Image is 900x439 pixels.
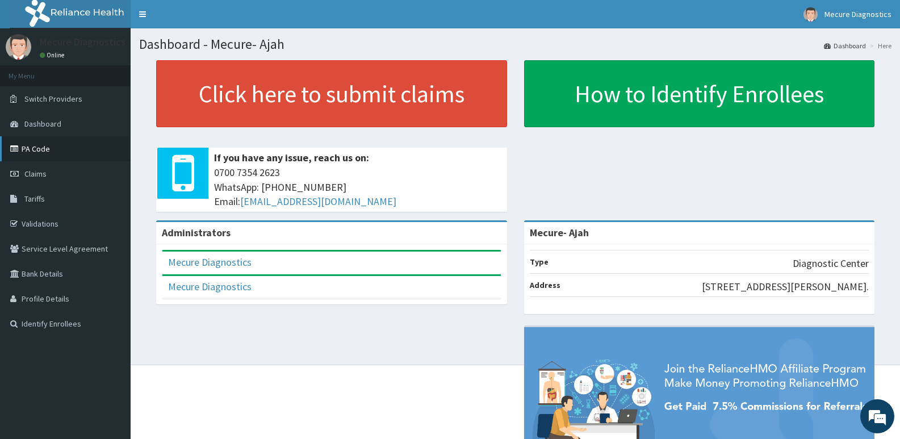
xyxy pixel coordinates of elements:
[162,226,231,239] b: Administrators
[793,256,869,271] p: Diagnostic Center
[803,7,818,22] img: User Image
[240,195,396,208] a: [EMAIL_ADDRESS][DOMAIN_NAME]
[24,94,82,104] span: Switch Providers
[6,34,31,60] img: User Image
[824,41,866,51] a: Dashboard
[168,280,252,293] a: Mecure Diagnostics
[824,9,891,19] span: Mecure Diagnostics
[530,226,589,239] strong: Mecure- Ajah
[530,280,560,290] b: Address
[40,37,125,47] p: Mecure Diagnostics
[530,257,549,267] b: Type
[139,37,891,52] h1: Dashboard - Mecure- Ajah
[40,51,67,59] a: Online
[24,169,47,179] span: Claims
[168,256,252,269] a: Mecure Diagnostics
[702,279,869,294] p: [STREET_ADDRESS][PERSON_NAME].
[867,41,891,51] li: Here
[156,60,507,127] a: Click here to submit claims
[24,119,61,129] span: Dashboard
[24,194,45,204] span: Tariffs
[214,151,369,164] b: If you have any issue, reach us on:
[214,165,501,209] span: 0700 7354 2623 WhatsApp: [PHONE_NUMBER] Email:
[524,60,875,127] a: How to Identify Enrollees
